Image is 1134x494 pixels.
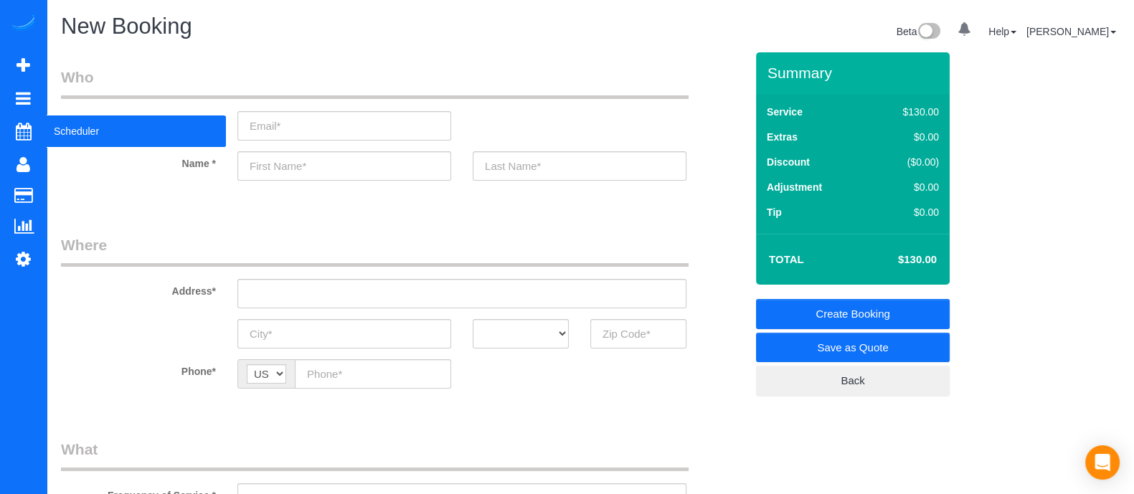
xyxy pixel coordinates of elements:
div: $0.00 [872,180,939,194]
img: Automaid Logo [9,14,37,34]
input: City* [237,319,451,348]
a: Create Booking [756,299,950,329]
legend: What [61,439,689,471]
div: ($0.00) [872,155,939,169]
h4: $130.00 [855,254,937,266]
img: New interface [917,23,940,42]
label: Email* [50,111,227,130]
div: Open Intercom Messenger [1085,445,1120,480]
input: Last Name* [473,151,686,181]
strong: Total [769,253,804,265]
input: Zip Code* [590,319,686,348]
label: Extras [767,130,798,144]
input: Phone* [295,359,451,389]
h3: Summary [767,65,942,81]
a: Help [988,26,1016,37]
label: Adjustment [767,180,822,194]
label: Phone* [50,359,227,379]
a: Back [756,366,950,396]
span: Scheduler [47,115,226,148]
a: Save as Quote [756,333,950,363]
legend: Who [61,67,689,99]
a: Beta [897,26,941,37]
label: Name * [50,151,227,171]
div: $0.00 [872,130,939,144]
label: Address* [50,279,227,298]
span: New Booking [61,14,192,39]
a: [PERSON_NAME] [1026,26,1116,37]
legend: Where [61,234,689,267]
input: Email* [237,111,451,141]
input: First Name* [237,151,451,181]
div: $0.00 [872,205,939,219]
label: Tip [767,205,782,219]
label: Service [767,105,803,119]
div: $130.00 [872,105,939,119]
label: Discount [767,155,810,169]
